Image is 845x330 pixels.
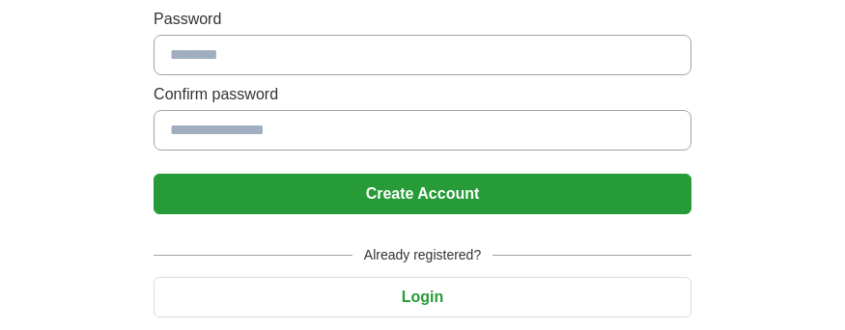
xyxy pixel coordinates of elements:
[154,277,691,317] button: Login
[154,83,691,106] label: Confirm password
[154,8,691,31] label: Password
[154,174,691,214] button: Create Account
[352,245,493,265] span: Already registered?
[154,289,691,305] a: Login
